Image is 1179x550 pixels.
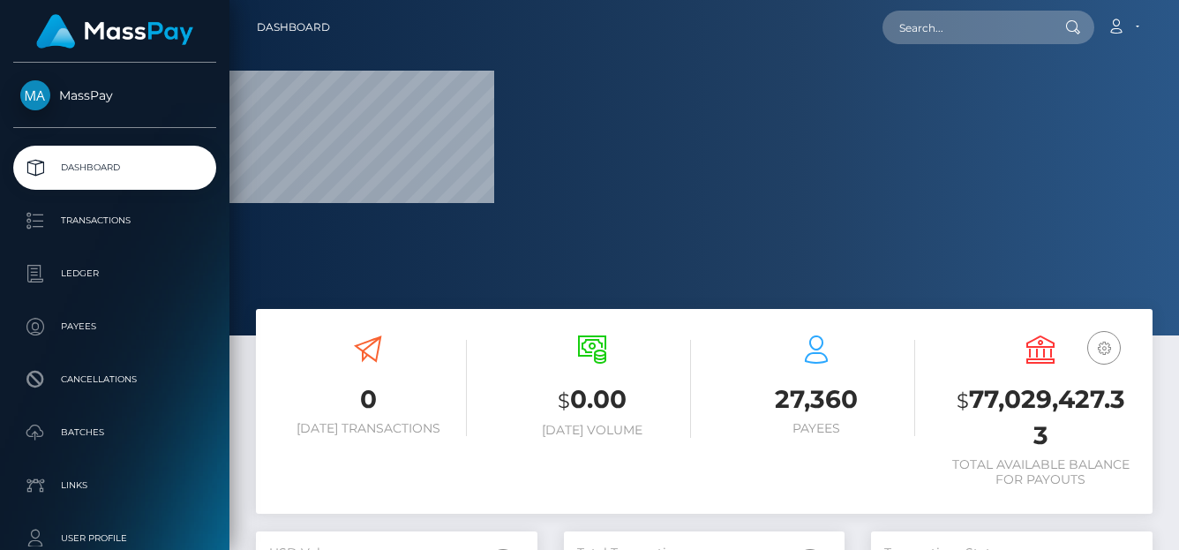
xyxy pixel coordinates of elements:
h6: [DATE] Transactions [269,421,467,436]
a: Dashboard [257,9,330,46]
h3: 27,360 [717,382,915,417]
img: MassPay [20,80,50,110]
small: $ [957,388,969,413]
p: Transactions [20,207,209,234]
p: Links [20,472,209,499]
h6: [DATE] Volume [493,423,691,438]
p: Ledger [20,260,209,287]
p: Dashboard [20,154,209,181]
img: MassPay Logo [36,14,193,49]
p: Payees [20,313,209,340]
h3: 77,029,427.33 [942,382,1139,453]
p: Batches [20,419,209,446]
a: Cancellations [13,358,216,402]
a: Transactions [13,199,216,243]
p: Cancellations [20,366,209,393]
a: Links [13,463,216,508]
input: Search... [882,11,1048,44]
a: Payees [13,305,216,349]
small: $ [558,388,570,413]
h3: 0.00 [493,382,691,418]
a: Ledger [13,252,216,296]
h6: Payees [717,421,915,436]
a: Batches [13,411,216,455]
span: MassPay [13,87,216,103]
h6: Total Available Balance for Payouts [942,457,1139,487]
a: Dashboard [13,146,216,190]
h3: 0 [269,382,467,417]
